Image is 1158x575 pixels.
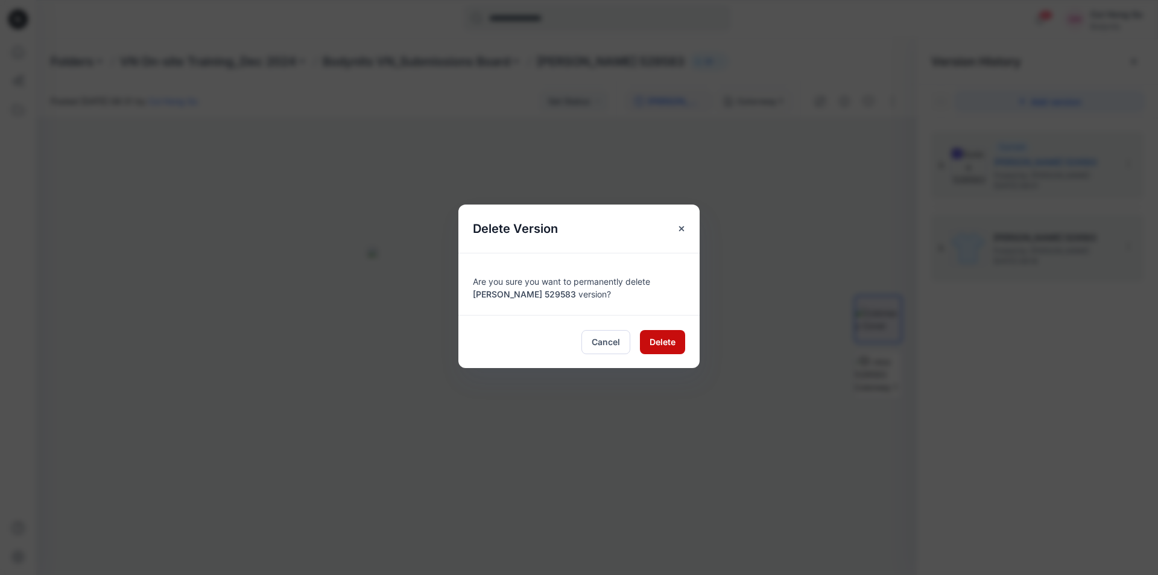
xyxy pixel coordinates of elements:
[458,205,572,253] h5: Delete Version
[581,330,630,354] button: Cancel
[473,268,685,300] div: Are you sure you want to permanently delete version?
[671,218,692,240] button: Close
[592,335,620,348] span: Cancel
[473,289,576,299] span: [PERSON_NAME] 529583
[640,330,685,354] button: Delete
[650,335,675,348] span: Delete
